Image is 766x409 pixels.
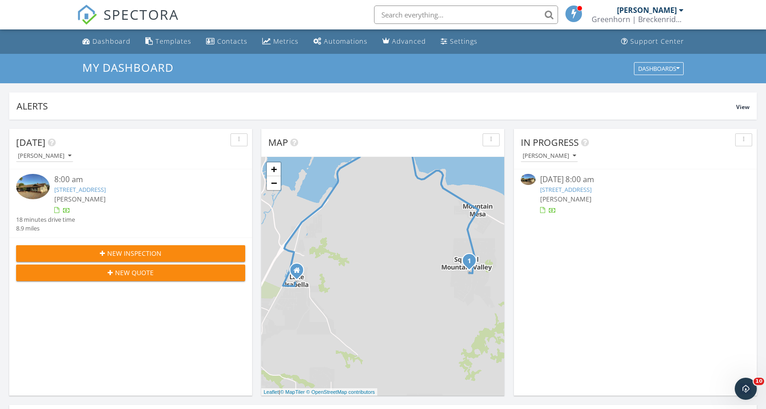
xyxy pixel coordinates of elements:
[437,33,481,50] a: Settings
[634,62,684,75] button: Dashboards
[142,33,195,50] a: Templates
[92,37,131,46] div: Dashboard
[379,33,430,50] a: Advanced
[521,174,536,185] img: 9557536%2Fcover_photos%2F81REW5Dm4tf8Ccv7HWLg%2Fsmall.jpg
[18,153,71,159] div: [PERSON_NAME]
[540,195,592,203] span: [PERSON_NAME]
[16,150,73,162] button: [PERSON_NAME]
[638,65,680,72] div: Dashboards
[521,174,750,215] a: [DATE] 8:00 am [STREET_ADDRESS] [PERSON_NAME]
[267,176,281,190] a: Zoom out
[310,33,371,50] a: Automations (Basic)
[107,248,161,258] span: New Inspection
[79,33,134,50] a: Dashboard
[202,33,251,50] a: Contacts
[16,245,245,262] button: New Inspection
[630,37,684,46] div: Support Center
[754,378,764,385] span: 10
[374,6,558,24] input: Search everything...
[540,185,592,194] a: [STREET_ADDRESS]
[467,258,471,265] i: 1
[450,37,478,46] div: Settings
[77,12,179,32] a: SPECTORA
[115,268,154,277] span: New Quote
[267,162,281,176] a: Zoom in
[16,174,245,233] a: 8:00 am [STREET_ADDRESS] [PERSON_NAME] 18 minutes drive time 8.9 miles
[735,378,757,400] iframe: Intercom live chat
[392,37,426,46] div: Advanced
[736,103,749,111] span: View
[306,389,375,395] a: © OpenStreetMap contributors
[264,389,279,395] a: Leaflet
[617,33,688,50] a: Support Center
[261,388,377,396] div: |
[16,136,46,149] span: [DATE]
[54,174,226,185] div: 8:00 am
[217,37,248,46] div: Contacts
[268,136,288,149] span: Map
[617,6,677,15] div: [PERSON_NAME]
[592,15,684,24] div: Greenhorn | Breckenridge, LLC
[77,5,97,25] img: The Best Home Inspection Software - Spectora
[17,100,736,112] div: Alerts
[521,150,578,162] button: [PERSON_NAME]
[16,215,75,224] div: 18 minutes drive time
[273,37,299,46] div: Metrics
[54,185,106,194] a: [STREET_ADDRESS]
[540,174,731,185] div: [DATE] 8:00 am
[280,389,305,395] a: © MapTiler
[259,33,302,50] a: Metrics
[469,260,475,266] div: 6353 Juniper Rd, Lake Isabella, CA 93240
[104,5,179,24] span: SPECTORA
[16,224,75,233] div: 8.9 miles
[16,265,245,281] button: New Quote
[82,60,173,75] span: My Dashboard
[523,153,576,159] div: [PERSON_NAME]
[297,270,302,276] div: P.O. Box 824, Lake Isabella CA 93240
[521,136,579,149] span: In Progress
[156,37,191,46] div: Templates
[54,195,106,203] span: [PERSON_NAME]
[324,37,368,46] div: Automations
[16,174,50,199] img: 9557536%2Fcover_photos%2F81REW5Dm4tf8Ccv7HWLg%2Fsmall.jpg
